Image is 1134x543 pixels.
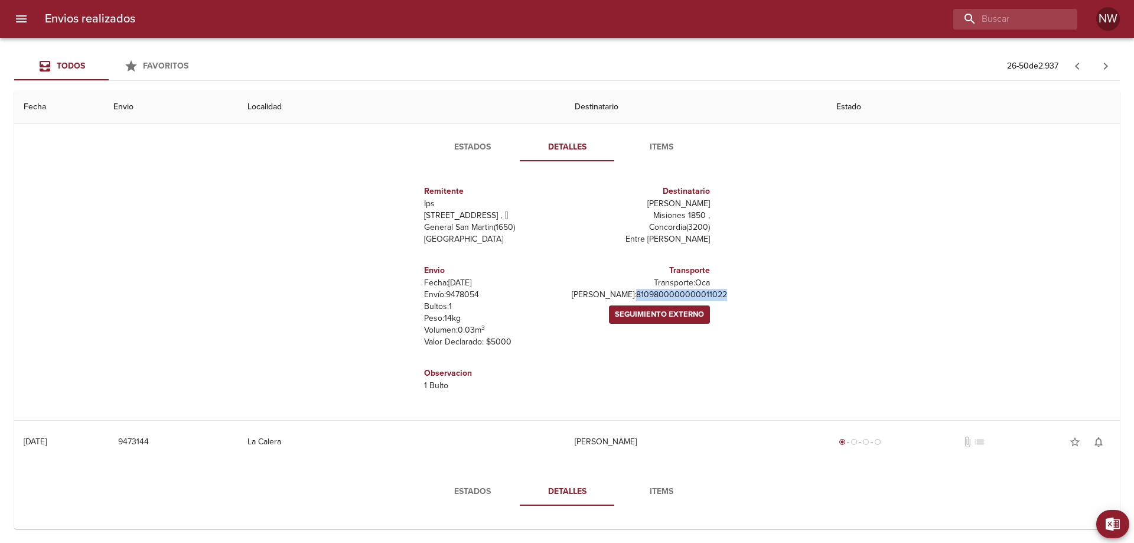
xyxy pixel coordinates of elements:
[424,264,562,277] h6: Envio
[424,324,562,336] p: Volumen: 0.03 m
[7,5,35,33] button: menu
[424,277,562,289] p: Fecha: [DATE]
[1096,7,1120,31] div: Abrir información de usuario
[238,90,565,124] th: Localidad
[572,210,710,222] p: Misiones 1850 ,
[118,435,149,450] span: 9473144
[481,324,485,331] sup: 3
[1087,430,1110,454] button: Activar notificaciones
[14,52,203,80] div: Tabs Envios
[527,140,607,155] span: Detalles
[1069,436,1081,448] span: star_border
[113,431,154,453] button: 9473144
[572,277,710,289] p: Transporte: Oca
[609,305,710,324] a: Seguimiento Externo
[424,301,562,313] p: Bultos: 1
[57,61,85,71] span: Todos
[572,264,710,277] h6: Transporte
[1096,510,1129,538] button: Exportar Excel
[424,336,562,348] p: Valor Declarado: $ 5000
[104,90,238,124] th: Envio
[424,233,562,245] p: [GEOGRAPHIC_DATA]
[572,185,710,198] h6: Destinatario
[962,436,973,448] span: No tiene documentos adjuntos
[424,185,562,198] h6: Remitente
[572,198,710,210] p: [PERSON_NAME]
[424,222,562,233] p: General San Martin ( 1650 )
[953,9,1057,30] input: buscar
[14,90,104,124] th: Fecha
[424,313,562,324] p: Peso: 14 kg
[424,289,562,301] p: Envío: 9478054
[1063,60,1091,71] span: Pagina anterior
[424,367,562,380] h6: Observacion
[24,437,47,447] div: [DATE]
[839,438,846,446] span: radio_button_checked
[424,198,562,210] p: Ips
[850,438,858,446] span: radio_button_unchecked
[565,90,827,124] th: Destinatario
[874,438,881,446] span: radio_button_unchecked
[432,485,513,499] span: Estados
[432,140,513,155] span: Estados
[425,133,709,161] div: Tabs detalle de guia
[45,9,135,28] h6: Envios realizados
[143,61,188,71] span: Favoritos
[1096,7,1120,31] div: NW
[425,477,709,506] div: Tabs detalle de guia
[1007,60,1058,72] p: 26 - 50 de 2.937
[572,233,710,245] p: Entre [PERSON_NAME]
[973,436,985,448] span: No tiene pedido asociado
[1063,430,1087,454] button: Agregar a favoritos
[827,90,1120,124] th: Estado
[615,308,704,321] span: Seguimiento Externo
[621,485,702,499] span: Items
[836,436,884,448] div: Generado
[527,485,607,499] span: Detalles
[572,289,710,301] p: [PERSON_NAME]: 8109800000000011022
[424,380,562,392] p: 1 Bulto
[1091,52,1120,80] span: Pagina siguiente
[565,421,827,463] td: [PERSON_NAME]
[1093,436,1104,448] span: notifications_none
[238,421,565,463] td: La Calera
[424,210,562,222] p: [STREET_ADDRESS] ,  
[621,140,702,155] span: Items
[862,438,869,446] span: radio_button_unchecked
[572,222,710,233] p: Concordia ( 3200 )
